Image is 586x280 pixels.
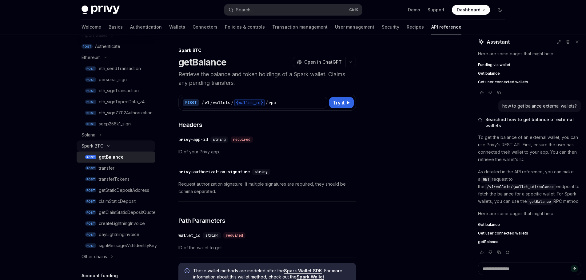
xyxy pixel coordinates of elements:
[130,20,162,34] a: Authentication
[224,4,362,15] button: Search...CtrlK
[178,120,202,129] span: Headers
[178,180,356,195] span: Request authorization signature. If multiple signatures are required, they should be comma separa...
[478,168,581,205] p: As detailed in the API reference, you can make a request to the endpoint to fetch the balance for...
[193,20,217,34] a: Connectors
[478,71,500,76] span: Get balance
[210,100,213,106] div: /
[178,57,227,68] h1: getBalance
[99,231,139,238] div: payLightningInvoice
[478,80,581,85] a: Get user connected wallets
[99,153,124,161] div: getBalance
[335,20,374,34] a: User management
[77,229,155,240] a: POSTpayLightningInvoice
[77,207,155,218] a: POSTgetClaimStaticDepositQuote
[428,7,444,13] a: Support
[178,244,356,251] span: ID of the wallet to get.
[478,62,581,67] a: Funding via wallet
[85,77,96,82] span: POST
[213,100,230,106] div: wallets
[85,66,96,71] span: POST
[99,87,139,94] div: eth_signTransaction
[82,272,118,279] h5: Account funding
[169,20,185,34] a: Wallets
[382,20,399,34] a: Security
[269,100,276,106] div: rpc
[82,54,101,61] div: Ethereum
[99,175,130,183] div: transferTokens
[272,20,328,34] a: Transaction management
[99,109,153,116] div: eth_sign7702Authorization
[99,98,145,105] div: eth_signTypedData_v4
[487,38,510,45] span: Assistant
[77,63,155,74] a: POSTeth_sendTransaction
[77,74,155,85] a: POSTpersonal_sign
[85,177,96,182] span: POST
[407,20,424,34] a: Recipes
[77,240,155,251] a: POSTsignMessageWithIdentityKey
[223,232,245,239] div: required
[178,136,208,143] div: privy-app-id
[82,20,101,34] a: Welcome
[201,100,204,106] div: /
[85,243,96,248] span: POST
[178,47,356,53] div: Spark BTC
[495,5,505,15] button: Toggle dark mode
[478,62,510,67] span: Funding via wallet
[333,99,345,106] span: Try it
[478,222,581,227] a: Get balance
[234,99,265,106] div: {wallet_id}
[99,164,114,172] div: transfer
[478,210,581,217] p: Here are some pages that might help:
[109,20,123,34] a: Basics
[431,20,461,34] a: API reference
[178,70,356,87] p: Retrieve the balance and token holdings of a Spark wallet. Claims any pending transfers.
[178,169,250,175] div: privy-authorization-signature
[478,231,528,236] span: Get user connected wallets
[82,142,103,150] div: Spark BTC
[85,111,96,115] span: POST
[478,239,499,244] span: getBalance
[457,7,480,13] span: Dashboard
[99,220,145,227] div: createLightningInvoice
[452,5,490,15] a: Dashboard
[183,99,199,106] div: POST
[82,6,120,14] img: dark logo
[231,136,253,143] div: required
[329,97,354,108] button: Try it
[529,199,551,204] span: getBalance
[99,187,149,194] div: getStaticDepositAddress
[304,59,342,65] span: Open in ChatGPT
[85,232,96,237] span: POST
[82,131,95,139] div: Solana
[478,231,581,236] a: Get user connected wallets
[205,233,218,238] span: string
[77,96,155,107] a: POSTeth_signTypedData_v4
[502,103,577,109] div: how to get balance external wallets?
[85,166,96,171] span: POST
[85,100,96,104] span: POST
[236,6,253,14] div: Search...
[265,100,268,106] div: /
[99,76,127,83] div: personal_sign
[77,107,155,118] a: POSTeth_sign7702Authorization
[478,71,581,76] a: Get balance
[77,41,155,52] a: POSTAuthenticate
[349,7,358,12] span: Ctrl K
[85,188,96,193] span: POST
[95,43,120,50] div: Authenticate
[77,152,155,163] a: POSTgetBalance
[99,198,136,205] div: claimStaticDeposit
[205,100,209,106] div: v1
[571,265,578,272] button: Send message
[85,155,96,160] span: POST
[99,242,157,249] div: signMessageWithIdentityKey
[77,185,155,196] a: POSTgetStaticDepositAddress
[478,80,528,85] span: Get user connected wallets
[178,216,225,225] span: Path Parameters
[85,89,96,93] span: POST
[77,218,155,229] a: POSTcreateLightningInvoice
[82,253,107,260] div: Other chains
[77,196,155,207] a: POSTclaimStaticDeposit
[85,122,96,126] span: POST
[231,100,233,106] div: /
